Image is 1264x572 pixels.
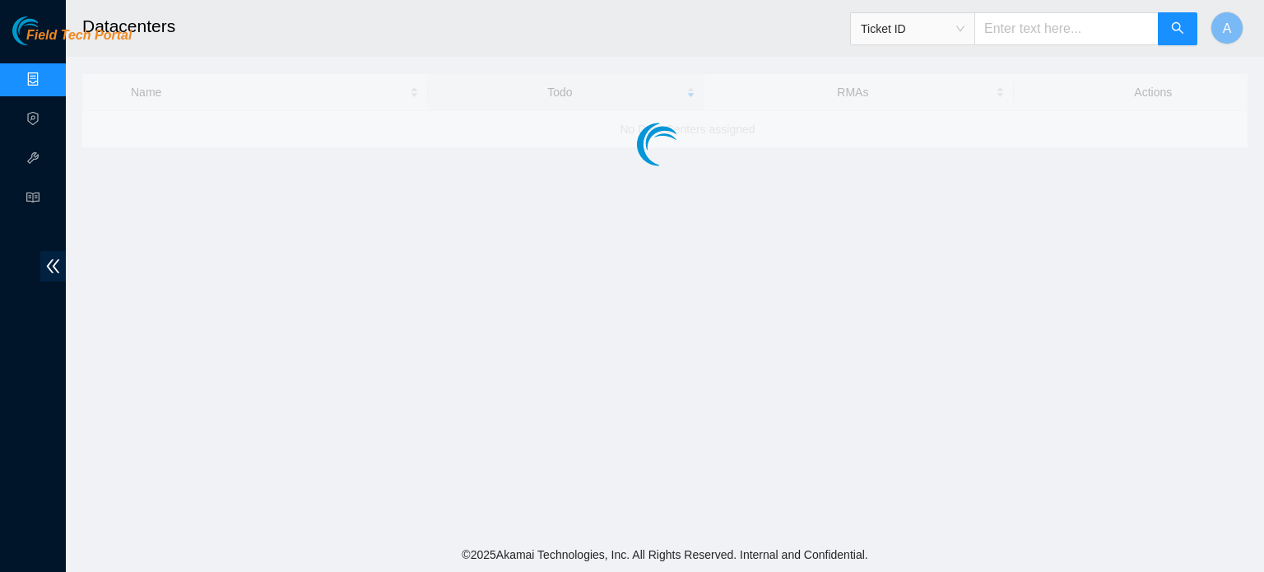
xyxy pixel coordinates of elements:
[1158,12,1197,45] button: search
[40,251,66,281] span: double-left
[12,30,132,51] a: Akamai TechnologiesField Tech Portal
[974,12,1159,45] input: Enter text here...
[861,16,964,41] span: Ticket ID
[1223,18,1232,39] span: A
[1211,12,1243,44] button: A
[66,537,1264,572] footer: © 2025 Akamai Technologies, Inc. All Rights Reserved. Internal and Confidential.
[26,184,39,216] span: read
[12,16,83,45] img: Akamai Technologies
[26,28,132,44] span: Field Tech Portal
[1171,21,1184,37] span: search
